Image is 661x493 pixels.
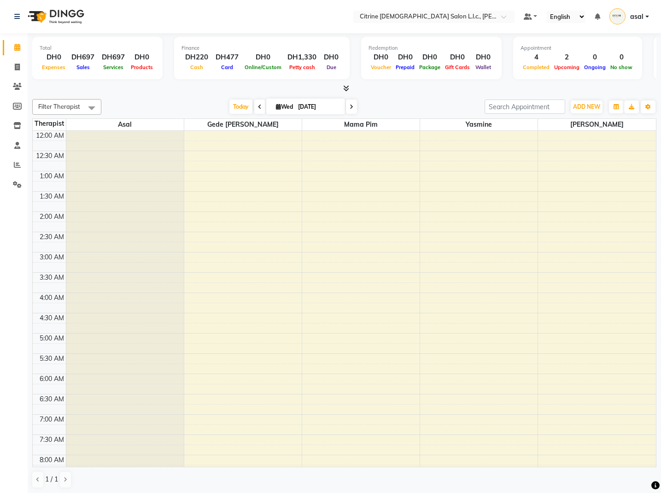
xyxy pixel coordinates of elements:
[417,64,443,70] span: Package
[284,52,320,63] div: DH1,330
[184,119,302,130] span: Gede [PERSON_NAME]
[38,171,66,181] div: 1:00 AM
[38,394,66,404] div: 6:30 AM
[129,52,155,63] div: DH0
[420,119,538,130] span: yasmine
[38,334,66,343] div: 5:00 AM
[608,64,635,70] span: No show
[473,64,493,70] span: Wallet
[320,52,342,63] div: DH0
[38,415,66,424] div: 7:00 AM
[34,131,66,141] div: 12:00 AM
[68,52,98,63] div: DH697
[369,44,494,52] div: Redemption
[393,64,417,70] span: Prepaid
[34,151,66,161] div: 12:30 AM
[295,100,341,114] input: 2025-09-03
[45,475,58,484] span: 1 / 1
[552,52,582,63] div: 2
[129,64,155,70] span: Products
[101,64,126,70] span: Services
[521,44,635,52] div: Appointment
[302,119,420,130] span: Mama Pim
[538,119,656,130] span: [PERSON_NAME]
[573,103,600,110] span: ADD NEW
[181,44,342,52] div: Finance
[521,64,552,70] span: Completed
[274,103,295,110] span: Wed
[552,64,582,70] span: Upcoming
[443,52,472,63] div: DH0
[485,100,565,114] input: Search Appointment
[38,313,66,323] div: 4:30 AM
[287,64,317,70] span: Petty cash
[38,232,66,242] div: 2:30 AM
[521,52,552,63] div: 4
[609,8,626,24] img: asal
[23,4,87,29] img: logo
[38,455,66,465] div: 8:00 AM
[212,52,242,63] div: DH477
[38,354,66,364] div: 5:30 AM
[242,64,284,70] span: Online/Custom
[66,119,184,130] span: asal
[74,64,92,70] span: Sales
[242,52,284,63] div: DH0
[582,52,608,63] div: 0
[38,293,66,303] div: 4:00 AM
[582,64,608,70] span: Ongoing
[417,52,443,63] div: DH0
[608,52,635,63] div: 0
[571,100,603,113] button: ADD NEW
[393,52,417,63] div: DH0
[369,52,393,63] div: DH0
[219,64,235,70] span: Card
[472,52,494,63] div: DH0
[33,119,66,129] div: Therapist
[40,64,68,70] span: Expenses
[181,52,212,63] div: DH220
[38,252,66,262] div: 3:00 AM
[630,12,643,22] span: asal
[40,44,155,52] div: Total
[38,273,66,282] div: 3:30 AM
[369,64,393,70] span: Voucher
[38,435,66,445] div: 7:30 AM
[38,374,66,384] div: 6:00 AM
[229,100,252,114] span: Today
[324,64,339,70] span: Due
[188,64,205,70] span: Cash
[443,64,472,70] span: Gift Cards
[98,52,129,63] div: DH697
[38,192,66,201] div: 1:30 AM
[40,52,68,63] div: DH0
[38,212,66,222] div: 2:00 AM
[38,103,80,110] span: Filter Therapist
